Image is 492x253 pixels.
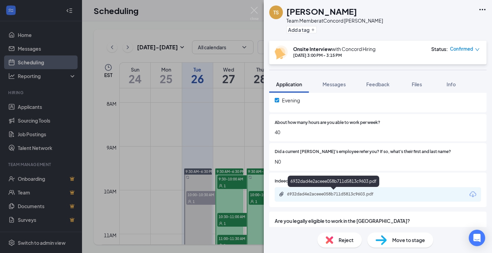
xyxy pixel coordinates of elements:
[392,236,425,244] span: Move to stage
[275,217,481,225] span: Are you legally eligible to work in the [GEOGRAPHIC_DATA]?
[275,119,380,126] span: About how many hours are you able to work per week?
[276,81,302,87] span: Application
[323,81,346,87] span: Messages
[293,46,375,52] div: with Concord Hiring
[288,176,379,187] div: 6932dad4e2aceee058b711d5813c9603.pdf
[279,191,284,197] svg: Paperclip
[293,46,332,52] b: Onsite Interview
[450,46,473,52] span: Confirmed
[275,158,481,165] span: N0
[275,149,451,155] span: Did a current [PERSON_NAME]'s employee refer you? If so, what's their first and last name?
[311,28,315,32] svg: Plus
[279,191,389,198] a: Paperclip6932dad4e2aceee058b711d5813c9603.pdf
[478,5,487,14] svg: Ellipses
[287,191,383,197] div: 6932dad4e2aceee058b711d5813c9603.pdf
[286,26,317,33] button: PlusAdd a tag
[286,17,383,24] div: Team Member at Concord [PERSON_NAME]
[475,47,480,52] span: down
[293,52,375,58] div: [DATE] 3:00 PM - 3:15 PM
[339,236,354,244] span: Reject
[366,81,389,87] span: Feedback
[412,81,422,87] span: Files
[447,81,456,87] span: Info
[469,230,485,246] div: Open Intercom Messenger
[273,9,279,16] div: TS
[275,128,481,136] span: 40
[286,5,357,17] h1: [PERSON_NAME]
[282,97,300,104] span: Evening
[469,190,477,199] svg: Download
[275,178,305,185] span: Indeed Resume
[431,46,448,52] div: Status :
